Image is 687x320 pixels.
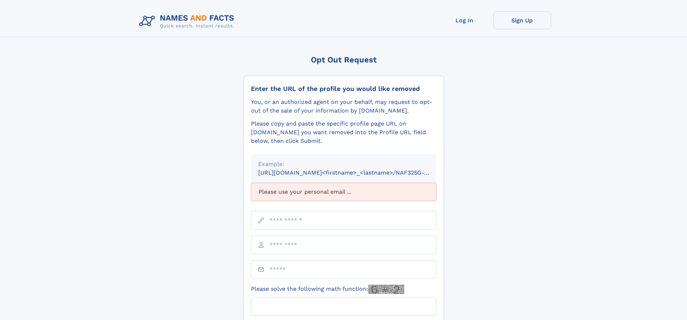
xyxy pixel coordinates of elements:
img: Logo Names and Facts [136,12,240,31]
div: Please use your personal email ... [251,183,436,201]
div: Opt Out Request [243,55,444,64]
label: Please solve the following math function: [251,285,404,294]
small: [URL][DOMAIN_NAME]<firstname>_<lastname>/NAF325G-xxxxxxxx [258,169,450,176]
div: Enter the URL of the profile you would like removed [251,85,436,93]
a: Sign Up [493,12,551,29]
div: Please copy and paste the specific profile page URL on [DOMAIN_NAME] you want removed into the Pr... [251,119,436,145]
div: You, or an authorized agent on your behalf, may request to opt-out of the sale of your informatio... [251,98,436,115]
div: Example: [258,160,429,168]
a: Log In [436,12,493,29]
